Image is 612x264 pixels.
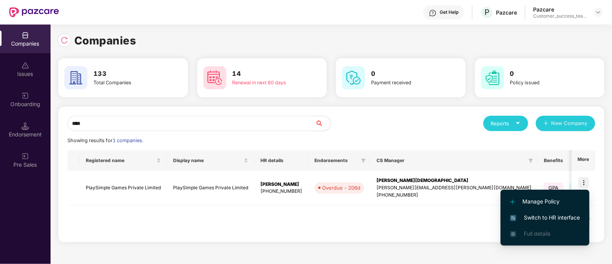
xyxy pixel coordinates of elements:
div: [PERSON_NAME][EMAIL_ADDRESS][PERSON_NAME][DOMAIN_NAME] [376,184,532,192]
th: HR details [254,150,308,171]
span: Switch to HR interface [510,213,580,222]
span: plus [543,121,548,127]
h1: Companies [74,32,136,49]
img: svg+xml;base64,PHN2ZyB4bWxucz0iaHR0cDovL3d3dy53My5vcmcvMjAwMC9zdmciIHdpZHRoPSIxNiIgaGVpZ2h0PSIxNi... [510,215,516,221]
h3: 0 [371,69,437,79]
button: plusNew Company [536,116,595,131]
img: svg+xml;base64,PHN2ZyB3aWR0aD0iMjAiIGhlaWdodD0iMjAiIHZpZXdCb3g9IjAgMCAyMCAyMCIgZmlsbD0ibm9uZSIgeG... [21,152,29,160]
span: Manage Policy [510,197,580,206]
th: Display name [167,150,254,171]
img: svg+xml;base64,PHN2ZyBpZD0iRHJvcGRvd24tMzJ4MzIiIHhtbG5zPSJodHRwOi8vd3d3LnczLm9yZy8yMDAwL3N2ZyIgd2... [595,9,601,15]
th: Registered name [80,150,167,171]
div: Pazcare [496,9,517,16]
div: Renewal in next 60 days [232,79,298,87]
h3: 133 [93,69,159,79]
span: New Company [551,120,588,127]
h3: 0 [510,69,576,79]
span: Display name [173,157,242,164]
span: filter [529,158,533,163]
span: Endorsements [314,157,358,164]
div: Get Help [440,9,458,15]
h3: 14 [232,69,298,79]
img: svg+xml;base64,PHN2ZyB4bWxucz0iaHR0cDovL3d3dy53My5vcmcvMjAwMC9zdmciIHdpZHRoPSI2MCIgaGVpZ2h0PSI2MC... [203,66,226,89]
td: PlaySimple Games Private Limited [167,171,254,205]
th: Benefits [538,150,606,171]
img: svg+xml;base64,PHN2ZyBpZD0iSXNzdWVzX2Rpc2FibGVkIiB4bWxucz0iaHR0cDovL3d3dy53My5vcmcvMjAwMC9zdmciIH... [21,62,29,69]
div: [PERSON_NAME] [260,181,302,188]
span: Showing results for [67,138,143,143]
div: Customer_success_team_lead [533,13,587,19]
div: Overdue - 206d [322,184,360,192]
span: Registered name [86,157,155,164]
span: filter [360,156,367,165]
div: [PHONE_NUMBER] [260,188,302,195]
div: Payment received [371,79,437,87]
div: Pazcare [533,6,587,13]
span: CS Manager [376,157,525,164]
img: svg+xml;base64,PHN2ZyB4bWxucz0iaHR0cDovL3d3dy53My5vcmcvMjAwMC9zdmciIHdpZHRoPSIxMi4yMDEiIGhlaWdodD... [510,200,515,204]
div: Reports [491,120,520,127]
img: svg+xml;base64,PHN2ZyB4bWxucz0iaHR0cDovL3d3dy53My5vcmcvMjAwMC9zdmciIHdpZHRoPSIxNi4zNjMiIGhlaWdodD... [510,231,516,237]
div: [PHONE_NUMBER] [376,192,532,199]
img: svg+xml;base64,PHN2ZyBpZD0iSGVscC0zMngzMiIgeG1sbnM9Imh0dHA6Ly93d3cudzMub3JnLzIwMDAvc3ZnIiB3aWR0aD... [429,9,437,17]
span: search [315,120,331,126]
span: Full details [524,230,550,237]
span: 1 companies. [113,138,143,143]
img: svg+xml;base64,PHN2ZyB4bWxucz0iaHR0cDovL3d3dy53My5vcmcvMjAwMC9zdmciIHdpZHRoPSI2MCIgaGVpZ2h0PSI2MC... [342,66,365,89]
img: svg+xml;base64,PHN2ZyB4bWxucz0iaHR0cDovL3d3dy53My5vcmcvMjAwMC9zdmciIHdpZHRoPSI2MCIgaGVpZ2h0PSI2MC... [64,66,87,89]
span: filter [361,158,366,163]
div: [PERSON_NAME][DEMOGRAPHIC_DATA] [376,177,532,184]
img: icon [578,177,589,188]
span: filter [527,156,535,165]
img: svg+xml;base64,PHN2ZyBpZD0iUmVsb2FkLTMyeDMyIiB4bWxucz0iaHR0cDovL3d3dy53My5vcmcvMjAwMC9zdmciIHdpZH... [61,36,68,44]
div: Policy issued [510,79,576,87]
img: svg+xml;base64,PHN2ZyB3aWR0aD0iMTQuNSIgaGVpZ2h0PSIxNC41IiB2aWV3Qm94PSIwIDAgMTYgMTYiIGZpbGw9Im5vbm... [21,122,29,130]
img: New Pazcare Logo [9,7,59,17]
button: search [315,116,331,131]
img: svg+xml;base64,PHN2ZyB4bWxucz0iaHR0cDovL3d3dy53My5vcmcvMjAwMC9zdmciIHdpZHRoPSI2MCIgaGVpZ2h0PSI2MC... [481,66,504,89]
img: svg+xml;base64,PHN2ZyB3aWR0aD0iMjAiIGhlaWdodD0iMjAiIHZpZXdCb3g9IjAgMCAyMCAyMCIgZmlsbD0ibm9uZSIgeG... [21,92,29,100]
img: svg+xml;base64,PHN2ZyBpZD0iQ29tcGFuaWVzIiB4bWxucz0iaHR0cDovL3d3dy53My5vcmcvMjAwMC9zdmciIHdpZHRoPS... [21,31,29,39]
span: GPA [544,182,563,193]
span: caret-down [515,121,520,126]
div: Total Companies [93,79,159,87]
td: PlaySimple Games Private Limited [80,171,167,205]
th: More [571,150,595,171]
span: P [484,8,489,17]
